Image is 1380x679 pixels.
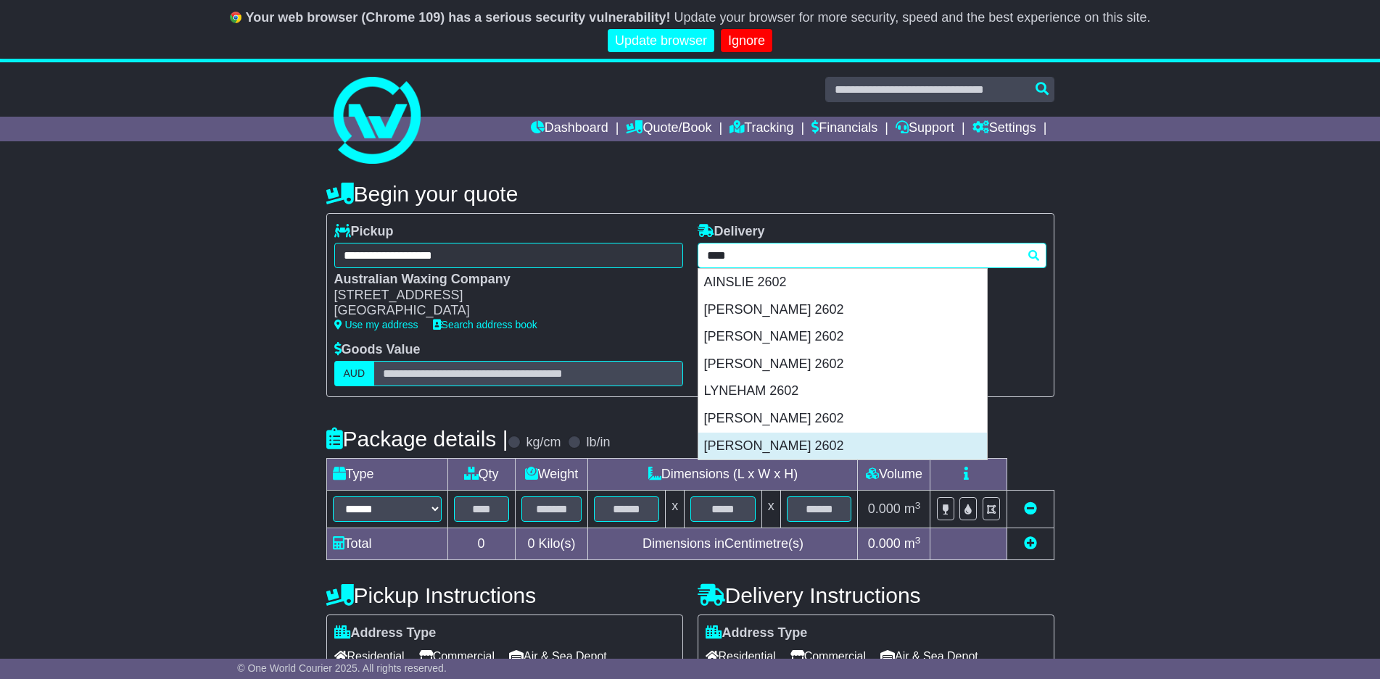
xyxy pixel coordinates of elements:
div: Australian Waxing Company [334,272,669,288]
td: Dimensions (L x W x H) [588,459,858,491]
td: Weight [515,459,588,491]
a: Use my address [334,319,418,330]
a: Settings [972,117,1036,141]
a: Financials [811,117,877,141]
td: x [761,491,780,528]
td: Qty [447,459,515,491]
span: 0.000 [868,536,901,551]
div: [PERSON_NAME] 2602 [698,323,987,351]
sup: 3 [915,500,921,511]
a: Add new item [1024,536,1037,551]
div: LYNEHAM 2602 [698,378,987,405]
label: kg/cm [526,435,561,451]
a: Support [896,117,954,141]
td: Volume [858,459,930,491]
a: Update browser [608,29,714,53]
div: [GEOGRAPHIC_DATA] [334,303,669,319]
div: [PERSON_NAME] 2602 [698,433,987,460]
div: AINSLIE 2602 [698,269,987,296]
a: Dashboard [531,117,608,141]
typeahead: Please provide city [698,243,1046,268]
label: lb/in [586,435,610,451]
label: Address Type [334,625,437,641]
td: x [666,491,685,528]
span: 0.000 [868,501,901,516]
div: [STREET_ADDRESS] [334,288,669,304]
td: Kilo(s) [515,528,588,560]
td: 0 [447,528,515,560]
div: [PERSON_NAME] 2602 [698,351,987,378]
a: Quote/Book [626,117,711,141]
span: Residential [334,645,405,667]
label: AUD [334,361,375,386]
td: Total [326,528,447,560]
label: Goods Value [334,342,421,358]
span: m [904,501,921,516]
span: Commercial [419,645,495,667]
h4: Package details | [326,427,508,451]
h4: Pickup Instructions [326,583,683,607]
sup: 3 [915,535,921,546]
span: Air & Sea Depot [509,645,607,667]
a: Tracking [730,117,793,141]
b: Your web browser (Chrome 109) has a serious security vulnerability! [246,10,671,25]
span: Commercial [790,645,866,667]
span: Air & Sea Depot [880,645,978,667]
h4: Begin your quote [326,182,1054,206]
h4: Delivery Instructions [698,583,1054,607]
span: m [904,536,921,551]
a: Search address book [433,319,537,330]
label: Address Type [706,625,808,641]
span: © One World Courier 2025. All rights reserved. [237,662,447,674]
label: Pickup [334,224,394,240]
td: Type [326,459,447,491]
span: 0 [527,536,534,551]
div: [PERSON_NAME] 2602 [698,405,987,433]
a: Remove this item [1024,501,1037,516]
span: Residential [706,645,776,667]
div: [PERSON_NAME] 2602 [698,296,987,324]
td: Dimensions in Centimetre(s) [588,528,858,560]
a: Ignore [721,29,772,53]
span: Update your browser for more security, speed and the best experience on this site. [674,10,1150,25]
label: Delivery [698,224,765,240]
